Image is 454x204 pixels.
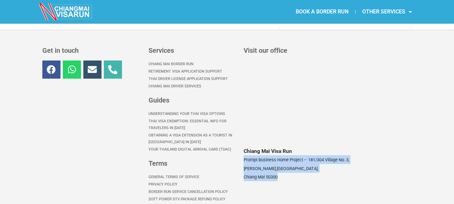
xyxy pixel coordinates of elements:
h3: Get in touch [42,47,142,54]
a: Chiang Mai Border Run [149,60,237,68]
a: OTHER SERVICES [356,4,419,19]
span: Chiang Mai Visa Run [244,148,292,154]
h3: Terms [149,160,237,167]
a: Retirement Visa Application Support [149,68,237,75]
nav: Menu [149,173,237,203]
a: Border Run Service Cancellation Policy [149,188,237,196]
a: Privacy Policy [149,181,237,188]
span: 181/304 Village No. 3, [PERSON_NAME], [244,157,349,171]
nav: Menu [149,110,237,153]
h3: Services [149,47,237,54]
h3: Guides [149,97,237,104]
a: Thai Visa Exemption: Essential Info for Travelers in [DATE] [149,118,237,132]
a: Chiang Mai Driver Services [149,83,237,90]
span: [GEOGRAPHIC_DATA], Chiang Mai 50300 [244,166,319,180]
nav: Menu [149,60,237,90]
h3: Visit our office [244,47,411,54]
a: BOOK A BORDER RUN [289,4,355,19]
a: Obtaining a Visa Extension as a Tourist in [GEOGRAPHIC_DATA] in [DATE] [149,132,237,146]
a: Understanding Your Thai Visa options [149,110,237,118]
span: Prompt Business Home Project – [244,157,307,162]
a: General Terms of Service [149,173,237,181]
a: Your Thailand Digital Arrival Card (TDAC) [149,146,237,153]
nav: Menu [227,4,419,19]
a: Thai Driver License Application Support [149,75,237,83]
a: Soft Power DTV Package Refund Policy [149,196,237,203]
